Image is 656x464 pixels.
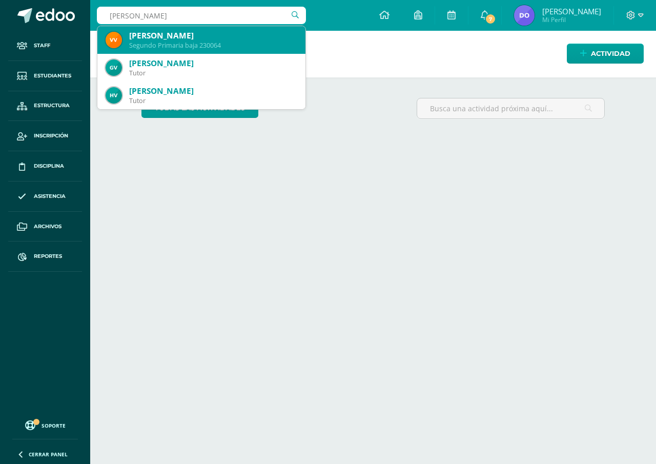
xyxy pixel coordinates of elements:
a: Estudiantes [8,61,82,91]
span: Archivos [34,223,61,231]
a: Inscripción [8,121,82,151]
div: Tutor [129,96,297,105]
div: [PERSON_NAME] [129,86,297,96]
a: Actividad [567,44,644,64]
img: d1bd2d4504b6170f7365dce60e3d84e8.png [106,59,122,76]
div: [PERSON_NAME] [129,30,297,41]
span: 7 [485,13,496,25]
span: Cerrar panel [29,451,68,458]
span: Asistencia [34,192,66,200]
span: Inscripción [34,132,68,140]
span: Staff [34,42,50,50]
span: [PERSON_NAME] [542,6,601,16]
span: Reportes [34,252,62,260]
div: [PERSON_NAME] [129,58,297,69]
span: Soporte [42,422,66,429]
a: Soporte [12,418,78,432]
a: Reportes [8,241,82,272]
span: Disciplina [34,162,64,170]
img: 511bc024b5703004388a77bc403ce4b6.png [106,32,122,48]
img: 955a37dacc825dc8f0a953f386a54b1e.png [106,87,122,104]
span: Actividad [591,44,630,63]
span: Estructura [34,102,70,110]
a: Estructura [8,91,82,122]
h1: Actividades [102,31,644,77]
a: Archivos [8,212,82,242]
span: Mi Perfil [542,15,601,24]
a: Disciplina [8,151,82,181]
input: Busca un usuario... [97,7,306,24]
span: Estudiantes [34,72,71,80]
input: Busca una actividad próxima aquí... [417,98,605,118]
div: Tutor [129,69,297,77]
a: Staff [8,31,82,61]
div: Segundo Primaria baja 230064 [129,41,297,50]
a: Asistencia [8,181,82,212]
img: 580415d45c0d8f7ad9595d428b689caf.png [514,5,535,26]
